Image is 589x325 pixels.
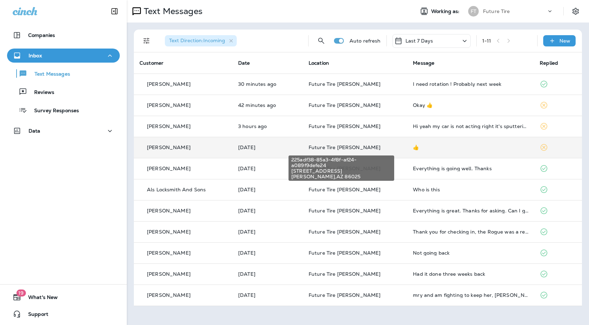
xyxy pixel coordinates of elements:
button: Inbox [7,49,120,63]
p: [PERSON_NAME] [147,81,191,87]
button: Data [7,124,120,138]
div: FT [468,6,479,17]
span: Future Tire [PERSON_NAME] [309,144,381,151]
button: Reviews [7,84,120,99]
button: Companies [7,28,120,42]
p: [PERSON_NAME] [147,292,191,298]
div: Text Direction:Incoming [165,35,237,46]
span: 19 [16,289,26,297]
div: Had it done three weeks back [413,271,528,277]
div: Thank you for checking in, the Rogue was a rental car which has been returned to Enterprise somet... [413,229,528,235]
div: Okay 👍 [413,102,528,108]
p: [PERSON_NAME] [147,271,191,277]
p: Survey Responses [27,108,79,114]
span: Future Tire [PERSON_NAME] [309,81,381,87]
button: Filters [139,34,154,48]
div: I need rotation ! Probably next week [413,81,528,87]
p: Reviews [27,89,54,96]
p: Sep 17, 2025 08:27 AM [238,250,297,256]
span: Support [21,311,48,320]
p: Sep 19, 2025 11:29 AM [238,81,297,87]
div: mry and am fighting to keep her, Denise, alive. What can I say? I'm the village fucking idiot. [413,292,528,298]
p: Sep 19, 2025 11:17 AM [238,102,297,108]
button: 19What's New [7,290,120,304]
span: Customer [139,60,163,66]
p: Companies [28,32,55,38]
p: Sep 18, 2025 09:03 AM [238,166,297,171]
button: Text Messages [7,66,120,81]
p: Sep 18, 2025 08:57 AM [238,187,297,192]
span: What's New [21,294,58,303]
p: Auto refresh [349,38,381,44]
div: 👍 [413,145,528,150]
span: Future Tire [PERSON_NAME] [309,208,381,214]
div: Who is this [413,187,528,192]
span: Date [238,60,250,66]
p: Future Tire [483,8,510,14]
p: Sep 17, 2025 10:10 AM [238,229,297,235]
button: Support [7,307,120,321]
button: Settings [569,5,582,18]
button: Collapse Sidebar [105,4,124,18]
p: Text Messages [27,71,70,78]
p: Sep 19, 2025 08:25 AM [238,123,297,129]
span: Message [413,60,434,66]
p: Als Locksmith And Sons [147,187,206,192]
div: Hi yeah my car is not acting right it's sputtering & I lost speed last week on the interstate kin... [413,123,528,129]
p: [PERSON_NAME] [147,208,191,214]
p: Data [29,128,41,134]
p: Sep 15, 2025 08:27 AM [238,271,297,277]
div: 1 - 11 [482,38,491,44]
p: Sep 14, 2025 08:26 AM [238,292,297,298]
span: Replied [540,60,558,66]
span: Future Tire [PERSON_NAME] [309,229,381,235]
p: [PERSON_NAME] [147,229,191,235]
span: Future Tire [PERSON_NAME] [309,123,381,129]
span: [PERSON_NAME] , AZ 86025 [291,174,391,179]
p: [PERSON_NAME] [147,145,191,150]
p: [PERSON_NAME] [147,123,191,129]
span: Future Tire [PERSON_NAME] [309,102,381,108]
p: [PERSON_NAME] [147,102,191,108]
p: Text Messages [141,6,203,17]
button: Search Messages [314,34,328,48]
span: [STREET_ADDRESS] [291,168,391,174]
p: Sep 18, 2025 09:19 AM [238,145,297,150]
span: Future Tire [PERSON_NAME] [309,292,381,298]
span: 225adf38-85a3-4f8f-af24-a089f9defe24 [291,157,391,168]
span: Working as: [431,8,461,14]
p: Sep 18, 2025 08:29 AM [238,208,297,214]
button: Survey Responses [7,103,120,117]
p: Inbox [29,53,42,58]
div: Everything is going well. Thanks [413,166,528,171]
span: Future Tire [PERSON_NAME] [309,186,381,193]
span: Location [309,60,329,66]
span: Text Direction : Incoming [169,37,225,44]
p: [PERSON_NAME] [147,166,191,171]
div: Everything is great. Thanks for asking. Can I get a quote for, 4 new tires. size P195/70r14 thanks [413,208,528,214]
p: Last 7 Days [405,38,433,44]
p: New [559,38,570,44]
span: Future Tire [PERSON_NAME] [309,250,381,256]
p: [PERSON_NAME] [147,250,191,256]
span: Future Tire [PERSON_NAME] [309,271,381,277]
div: Not going back [413,250,528,256]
